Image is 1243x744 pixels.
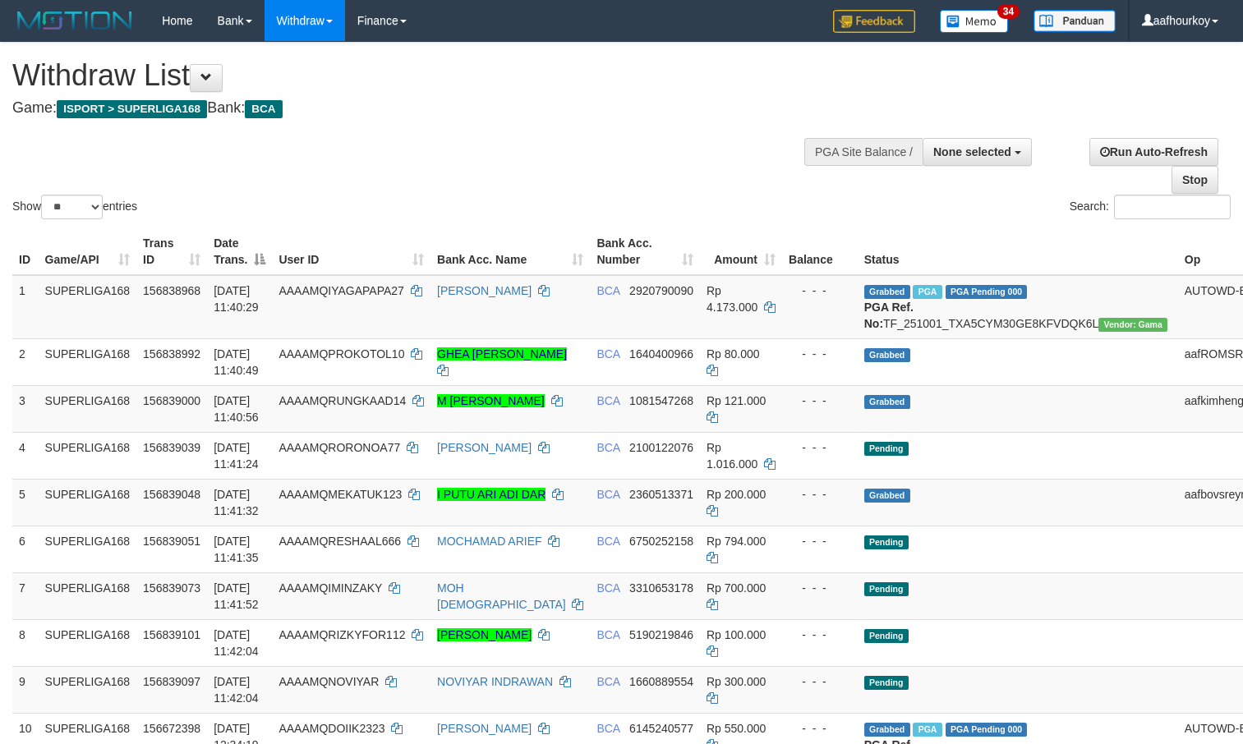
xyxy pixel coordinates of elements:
[629,284,693,297] span: Copy 2920790090 to clipboard
[700,228,782,275] th: Amount: activate to sort column ascending
[789,393,851,409] div: - - -
[864,676,909,690] span: Pending
[12,8,137,33] img: MOTION_logo.png
[214,441,259,471] span: [DATE] 11:41:24
[789,580,851,596] div: - - -
[279,394,406,407] span: AAAAMQRUNGKAAD14
[214,581,259,611] span: [DATE] 11:41:52
[946,723,1028,737] span: PGA Pending
[707,628,766,641] span: Rp 100.000
[596,628,619,641] span: BCA
[143,535,200,548] span: 156839051
[1089,138,1218,166] a: Run Auto-Refresh
[590,228,700,275] th: Bank Acc. Number: activate to sort column ascending
[864,535,909,549] span: Pending
[629,628,693,641] span: Copy 5190219846 to clipboard
[629,535,693,548] span: Copy 6750252158 to clipboard
[940,10,1009,33] img: Button%20Memo.svg
[214,284,259,314] span: [DATE] 11:40:29
[596,675,619,688] span: BCA
[214,488,259,517] span: [DATE] 11:41:32
[12,526,39,572] td: 6
[143,284,200,297] span: 156838968
[214,628,259,658] span: [DATE] 11:42:04
[1034,10,1116,32] img: panduan.png
[279,722,384,735] span: AAAAMQDOIIK2323
[707,722,766,735] span: Rp 550.000
[596,347,619,361] span: BCA
[864,395,910,409] span: Grabbed
[596,394,619,407] span: BCA
[12,572,39,619] td: 7
[279,535,401,548] span: AAAAMQRESHAAL666
[143,441,200,454] span: 156839039
[1172,166,1218,194] a: Stop
[437,535,542,548] a: MOCHAMAD ARIEF
[437,347,567,361] a: GHEA [PERSON_NAME]
[707,441,757,471] span: Rp 1.016.000
[39,385,137,432] td: SUPERLIGA168
[833,10,915,33] img: Feedback.jpg
[214,394,259,424] span: [DATE] 11:40:56
[12,100,813,117] h4: Game: Bank:
[789,673,851,690] div: - - -
[279,284,404,297] span: AAAAMQIYAGAPAPA27
[596,488,619,501] span: BCA
[279,628,405,641] span: AAAAMQRIZKYFOR112
[789,439,851,456] div: - - -
[214,347,259,377] span: [DATE] 11:40:49
[864,629,909,643] span: Pending
[12,195,137,219] label: Show entries
[596,535,619,548] span: BCA
[933,145,1011,158] span: None selected
[596,441,619,454] span: BCA
[629,675,693,688] span: Copy 1660889554 to clipboard
[629,347,693,361] span: Copy 1640400966 to clipboard
[12,432,39,479] td: 4
[707,675,766,688] span: Rp 300.000
[39,338,137,385] td: SUPERLIGA168
[629,722,693,735] span: Copy 6145240577 to clipboard
[789,346,851,362] div: - - -
[596,581,619,595] span: BCA
[864,348,910,362] span: Grabbed
[923,138,1032,166] button: None selected
[12,59,813,92] h1: Withdraw List
[437,581,566,611] a: MOH [DEMOGRAPHIC_DATA]
[39,479,137,526] td: SUPERLIGA168
[12,275,39,339] td: 1
[143,394,200,407] span: 156839000
[279,347,404,361] span: AAAAMQPROKOTOL10
[946,285,1028,299] span: PGA Pending
[1070,195,1231,219] label: Search:
[629,581,693,595] span: Copy 3310653178 to clipboard
[707,535,766,548] span: Rp 794.000
[864,723,910,737] span: Grabbed
[997,4,1020,19] span: 34
[12,479,39,526] td: 5
[39,619,137,666] td: SUPERLIGA168
[245,100,282,118] span: BCA
[12,228,39,275] th: ID
[143,675,200,688] span: 156839097
[39,275,137,339] td: SUPERLIGA168
[39,432,137,479] td: SUPERLIGA168
[41,195,103,219] select: Showentries
[39,526,137,572] td: SUPERLIGA168
[707,394,766,407] span: Rp 121.000
[143,488,200,501] span: 156839048
[913,723,941,737] span: Marked by aafsoycanthlai
[430,228,590,275] th: Bank Acc. Name: activate to sort column ascending
[629,488,693,501] span: Copy 2360513371 to clipboard
[437,284,532,297] a: [PERSON_NAME]
[629,441,693,454] span: Copy 2100122076 to clipboard
[12,619,39,666] td: 8
[143,628,200,641] span: 156839101
[279,488,402,501] span: AAAAMQMEKATUK123
[437,394,545,407] a: M [PERSON_NAME]
[1114,195,1231,219] input: Search:
[707,347,760,361] span: Rp 80.000
[57,100,207,118] span: ISPORT > SUPERLIGA168
[39,572,137,619] td: SUPERLIGA168
[789,720,851,737] div: - - -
